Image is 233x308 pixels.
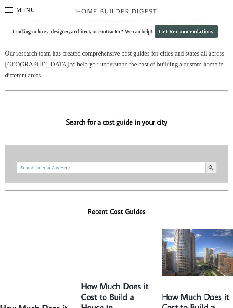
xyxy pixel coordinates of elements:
[5,48,228,81] p: Our research team has created comprehensive cost guides for cities and states all across [GEOGRAP...
[155,25,218,38] a: Get Recommendations
[16,162,206,173] input: Search for Your City Here
[208,164,215,171] svg: Search
[74,5,160,17] img: Home Builder Digest
[5,199,228,217] h2: Recent Cost Guides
